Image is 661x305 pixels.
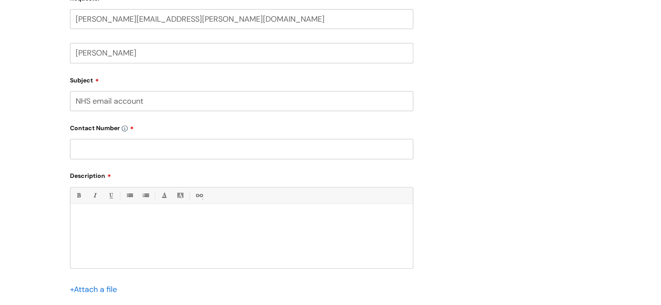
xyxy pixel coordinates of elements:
[70,284,74,295] span: +
[175,190,186,201] a: Back Color
[105,190,116,201] a: Underline(Ctrl-U)
[89,190,100,201] a: Italic (Ctrl-I)
[70,121,413,132] label: Contact Number
[193,190,204,201] a: Link
[70,282,122,296] div: Attach a file
[70,74,413,84] label: Subject
[73,190,84,201] a: Bold (Ctrl-B)
[70,43,413,63] input: Your Name
[70,9,413,29] input: Email
[122,125,128,131] img: info-icon.svg
[124,190,135,201] a: • Unordered List (Ctrl-Shift-7)
[159,190,169,201] a: Font Color
[140,190,151,201] a: 1. Ordered List (Ctrl-Shift-8)
[70,169,413,180] label: Description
